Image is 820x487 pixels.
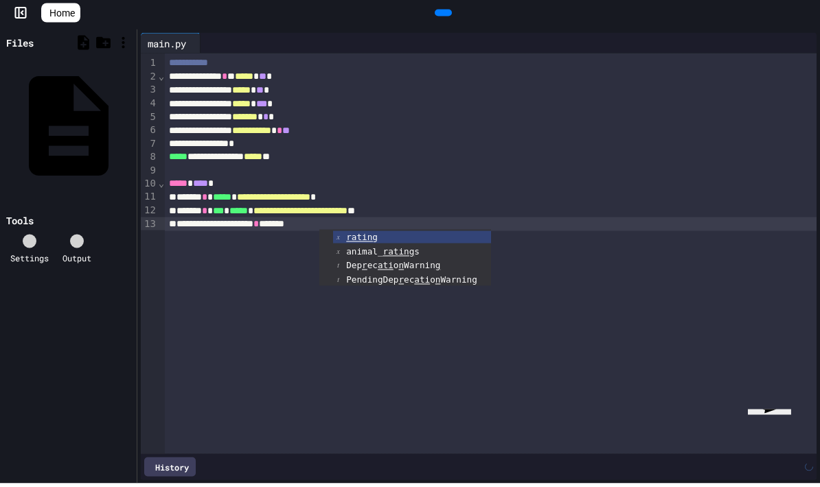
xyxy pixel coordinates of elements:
div: 7 [141,141,158,154]
span: Fold line [158,181,165,192]
span: PendingDep ec o Warnin [346,278,477,288]
span: rating [383,250,415,261]
span: rating [346,236,378,246]
div: History [144,461,196,480]
div: Files [6,39,34,54]
div: main.py [141,40,193,54]
a: Home [41,7,80,26]
div: 5 [141,114,158,128]
div: 13 [141,221,158,235]
span: animal_ s [346,250,420,260]
iframe: chat widget [742,413,808,476]
div: 6 [141,127,158,141]
span: g [435,264,441,274]
span: n [435,278,441,289]
div: 12 [141,207,158,221]
span: g [472,278,477,289]
ul: Completions [319,233,491,289]
div: 2 [141,73,158,87]
div: 10 [141,180,158,194]
span: ati [378,264,394,274]
div: 4 [141,100,158,114]
div: main.py [141,36,201,57]
span: r [362,264,367,274]
div: 8 [141,154,158,167]
div: Settings [10,255,49,268]
div: 9 [141,167,158,180]
div: 11 [141,193,158,207]
div: Output [62,255,91,268]
div: 1 [141,60,158,73]
div: 3 [141,86,158,100]
span: Fold line [158,74,165,85]
span: n [398,264,404,274]
span: Home [49,10,75,23]
div: Tools [6,217,34,231]
span: ati [414,278,430,289]
span: r [398,278,404,289]
span: Dep ec o Warnin [346,263,440,274]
